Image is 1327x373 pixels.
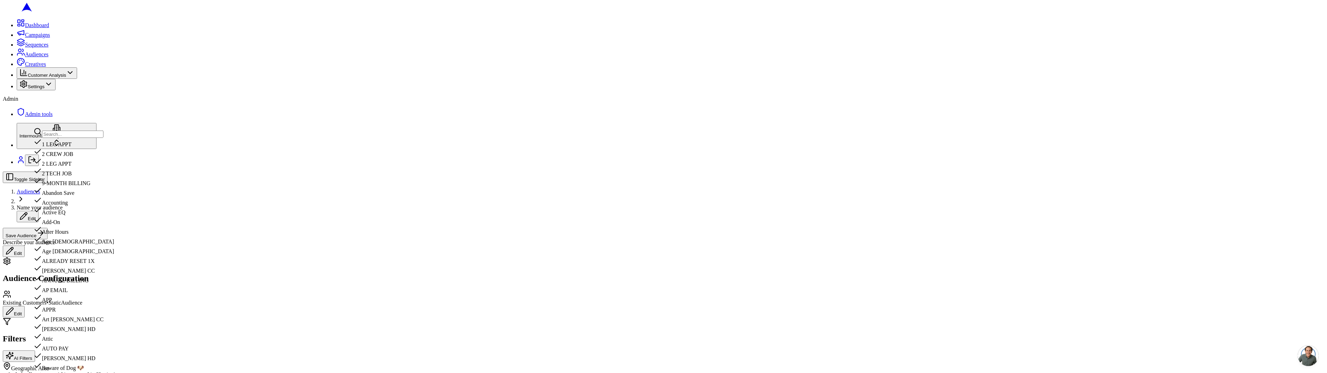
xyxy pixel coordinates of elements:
[28,216,36,221] span: Edit
[25,61,46,67] span: Creatives
[25,22,49,28] span: Dashboard
[3,300,47,306] span: Existing Customers
[25,155,39,166] button: Log out
[17,51,49,57] a: Audiences
[34,235,157,245] div: Age [DEMOGRAPHIC_DATA]
[34,167,157,177] div: 2 TECH JOB
[3,350,35,362] button: AI Filters
[34,293,157,303] div: APP
[14,251,22,256] span: Edit
[34,284,157,293] div: AP EMAIL
[34,177,157,186] div: 9-MONTH BILLING
[17,42,49,48] a: Sequences
[42,131,103,138] input: Search...
[3,96,1324,102] div: Admin
[34,303,157,313] div: APPR
[1298,345,1319,366] a: Open chat
[3,334,1324,343] h2: Filters
[34,342,157,352] div: AUTO PAY
[3,274,1324,283] h2: Audience Configuration
[34,362,157,371] div: Beware of Dog 🐶
[3,172,48,183] button: Toggle Sidebar
[3,239,55,245] span: Describe your audience
[34,332,157,342] div: Attic
[34,216,157,225] div: Add-On
[19,133,94,139] span: Intermountain - Superior Water & Air
[34,264,157,274] div: [PERSON_NAME] CC
[14,177,45,182] span: Toggle Sidebar
[17,32,50,38] a: Campaigns
[34,323,157,332] div: [PERSON_NAME] HD
[34,196,157,206] div: Accounting
[17,61,46,67] a: Creatives
[34,138,157,148] div: 1 LEG APPT
[3,362,1324,372] div: Geographic Area
[25,32,50,38] span: Campaigns
[34,352,157,362] div: [PERSON_NAME] HD
[34,148,157,157] div: 2 CREW JOB
[34,186,157,196] div: Abandon Save
[28,84,44,89] span: Settings
[34,274,157,284] div: ANNUAL BILLING
[25,111,53,117] span: Admin tools
[34,206,157,216] div: Active EQ
[3,228,48,239] button: Save Audience
[14,356,32,361] span: AI Filters
[17,79,56,90] button: Settings
[3,189,1324,222] nav: breadcrumb
[34,157,157,167] div: 2 LEG APPT
[34,245,157,255] div: Age [DEMOGRAPHIC_DATA]
[17,67,77,79] button: Customer Analysis
[17,211,39,222] button: Edit
[28,73,66,78] span: Customer Analysis
[17,22,49,28] a: Dashboard
[3,246,25,257] button: Edit
[25,42,49,48] span: Sequences
[3,306,25,317] button: Edit
[34,313,157,323] div: Art [PERSON_NAME] CC
[34,225,157,235] div: After Hours
[17,205,62,210] span: Name your audience
[17,123,97,149] button: Intermountain - Superior Water & Air
[17,189,40,194] a: Audiences
[17,111,53,117] a: Admin tools
[34,255,157,264] div: ALREADY RESET 1X
[25,51,49,57] span: Audiences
